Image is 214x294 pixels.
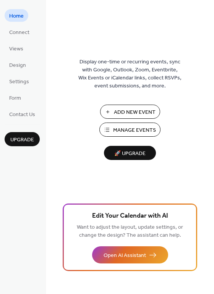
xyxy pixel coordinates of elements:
[9,29,29,37] span: Connect
[5,108,40,120] a: Contact Us
[5,9,28,22] a: Home
[109,149,151,159] span: 🚀 Upgrade
[9,12,24,20] span: Home
[5,91,26,104] a: Form
[5,26,34,38] a: Connect
[92,246,168,263] button: Open AI Assistant
[99,123,160,137] button: Manage Events
[100,105,160,119] button: Add New Event
[9,78,29,86] span: Settings
[104,146,156,160] button: 🚀 Upgrade
[9,94,21,102] span: Form
[10,136,34,144] span: Upgrade
[5,132,40,146] button: Upgrade
[9,111,35,119] span: Contact Us
[5,42,28,55] a: Views
[9,45,23,53] span: Views
[92,211,168,221] span: Edit Your Calendar with AI
[78,58,182,90] span: Display one-time or recurring events, sync with Google, Outlook, Zoom, Eventbrite, Wix Events or ...
[77,222,183,241] span: Want to adjust the layout, update settings, or change the design? The assistant can help.
[9,61,26,69] span: Design
[104,252,146,260] span: Open AI Assistant
[5,58,31,71] a: Design
[5,75,34,87] a: Settings
[114,108,156,116] span: Add New Event
[113,126,156,134] span: Manage Events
